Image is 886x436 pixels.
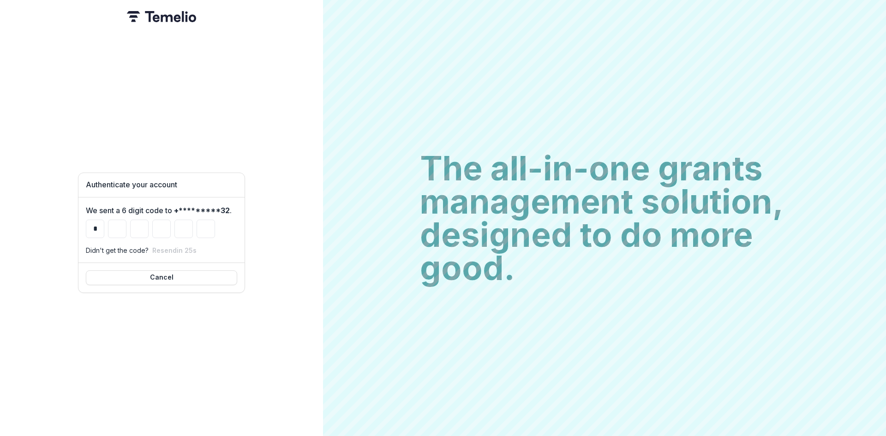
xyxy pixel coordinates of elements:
[86,270,237,285] button: Cancel
[197,220,215,238] input: Please enter your pin code
[152,246,197,254] button: Resendin 25s
[152,220,171,238] input: Please enter your pin code
[86,245,149,255] p: Didn't get the code?
[108,220,126,238] input: Please enter your pin code
[130,220,149,238] input: Please enter your pin code
[86,205,232,216] label: We sent a 6 digit code to .
[174,220,193,238] input: Please enter your pin code
[127,11,196,22] img: Temelio
[86,220,104,238] input: Please enter your pin code
[86,180,237,189] h1: Authenticate your account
